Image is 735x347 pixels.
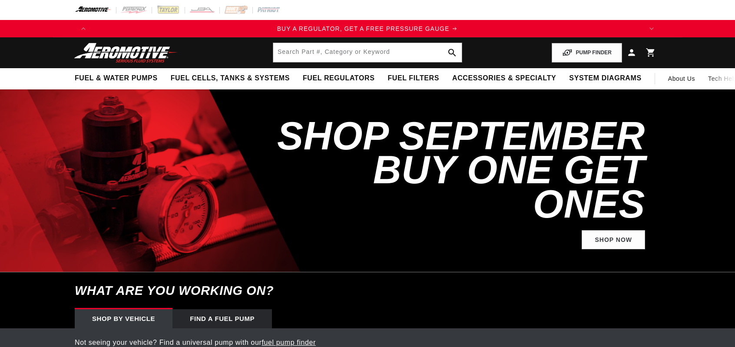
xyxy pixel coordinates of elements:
a: About Us [662,68,702,89]
span: About Us [668,75,695,82]
div: Find a Fuel Pump [172,309,272,328]
span: BUY A REGULATOR, GET A FREE PRESSURE GAUGE [277,25,450,32]
h6: What are you working on? [53,272,682,309]
button: search button [443,43,462,62]
span: Fuel & Water Pumps [75,74,158,83]
span: Fuel Regulators [303,74,374,83]
span: Accessories & Specialty [452,74,556,83]
h2: SHOP SEPTEMBER BUY ONE GET ONES [274,119,645,221]
a: BUY A REGULATOR, GET A FREE PRESSURE GAUGE [92,24,643,33]
summary: System Diagrams [563,68,648,89]
input: Search by Part Number, Category or Keyword [273,43,462,62]
a: fuel pump finder [262,339,316,346]
summary: Fuel Filters [381,68,446,89]
summary: Fuel Regulators [296,68,381,89]
button: PUMP FINDER [552,43,622,63]
a: Shop Now [582,230,645,250]
summary: Fuel & Water Pumps [68,68,164,89]
summary: Accessories & Specialty [446,68,563,89]
span: Fuel Cells, Tanks & Systems [171,74,290,83]
div: 1 of 4 [92,24,643,33]
img: Aeromotive [72,43,180,63]
summary: Fuel Cells, Tanks & Systems [164,68,296,89]
slideshow-component: Translation missing: en.sections.announcements.announcement_bar [53,20,682,37]
button: Translation missing: en.sections.announcements.previous_announcement [75,20,92,37]
div: Announcement [92,24,643,33]
div: Shop by vehicle [75,309,172,328]
span: System Diagrams [569,74,641,83]
button: Translation missing: en.sections.announcements.next_announcement [643,20,660,37]
span: Fuel Filters [387,74,439,83]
